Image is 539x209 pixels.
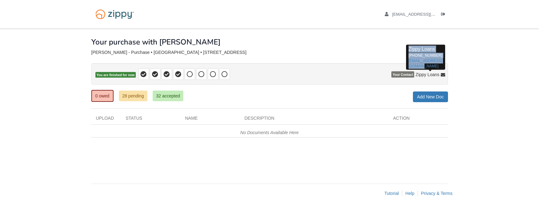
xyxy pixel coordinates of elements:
[91,115,121,124] div: Upload
[405,191,414,196] a: Help
[240,130,299,135] em: No Documents Available Here
[409,46,435,52] span: Zippy Loans
[91,38,221,46] h1: Your purchase with [PERSON_NAME]
[91,50,448,55] div: [PERSON_NAME] - Purchase • [GEOGRAPHIC_DATA] • [STREET_ADDRESS]
[91,6,138,22] img: Logo
[385,12,464,18] a: edit profile
[240,115,389,124] div: Description
[415,71,439,78] span: Zippy Loans
[392,12,464,17] span: toshaworthey@gmail.com
[441,12,448,18] a: Log out
[389,115,448,124] div: Action
[121,115,181,124] div: Status
[421,191,453,196] a: Privacy & Terms
[91,90,114,102] a: 0 owed
[391,71,414,78] span: Your Contact
[413,91,448,102] a: Add New Doc
[181,115,240,124] div: Name
[95,72,136,78] span: You are finished for now
[409,46,443,69] p: [PHONE_NUMBER]
[119,91,147,101] a: 28 pending
[384,191,399,196] a: Tutorial
[153,91,183,101] a: 32 accepted
[409,58,442,68] a: [EMAIL_ADDRESS][DOMAIN_NAME]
